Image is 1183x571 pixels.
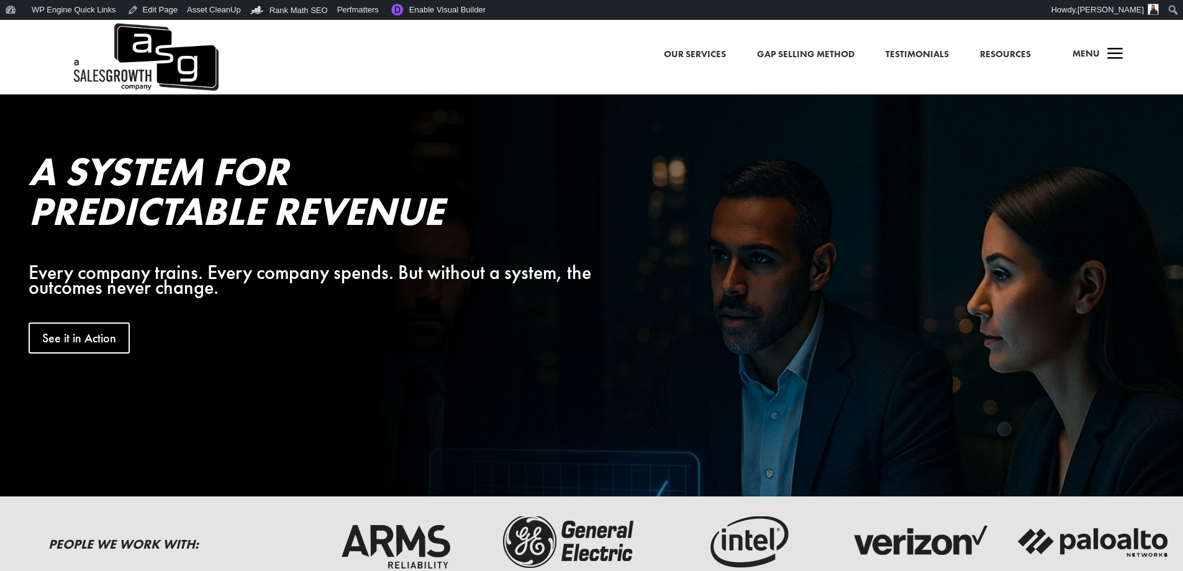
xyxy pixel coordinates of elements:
[886,47,949,63] a: Testimonials
[1103,42,1128,67] span: a
[664,47,726,63] a: Our Services
[980,47,1031,63] a: Resources
[1072,47,1100,60] span: Menu
[270,6,328,15] span: Rank Math SEO
[29,322,130,354] a: See it in Action
[29,265,611,295] p: Every company trains. Every company spends. But without a system, the outcomes never change.
[71,20,219,94] a: A Sales Growth Company Logo
[1077,5,1144,14] span: [PERSON_NAME]
[29,152,611,237] h2: A System for Predictable Revenue
[757,47,854,63] a: Gap Selling Method
[71,20,219,94] img: ASG Co. Logo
